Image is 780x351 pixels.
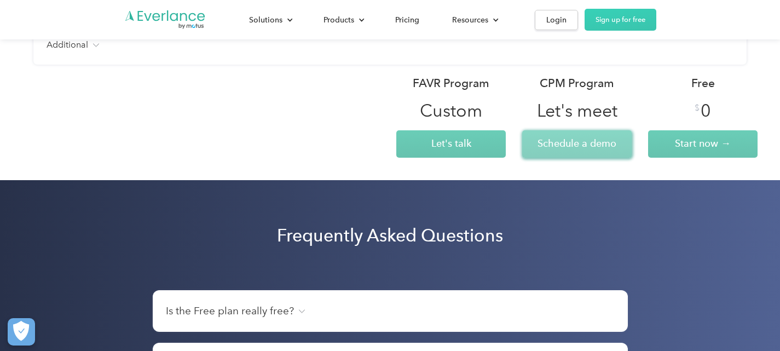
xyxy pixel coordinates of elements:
[420,100,482,122] div: Custom
[396,130,506,158] a: Let's talk
[188,99,260,122] input: Submit
[384,10,430,30] a: Pricing
[166,303,294,319] h4: Is the Free plan really free?
[313,10,373,30] div: Products
[395,13,419,27] div: Pricing
[124,9,206,30] a: Go to homepage
[538,137,616,149] span: Schedule a demo
[648,130,758,158] a: Start now →
[249,13,282,27] div: Solutions
[585,9,656,31] a: Sign up for free
[675,137,731,149] span: Start now →
[691,76,715,91] div: Free
[535,10,578,30] a: Login
[452,13,488,27] div: Resources
[47,38,88,51] h4: Additional
[546,13,567,27] div: Login
[431,137,471,149] span: Let's talk
[537,100,617,122] div: Let's meet
[188,144,260,167] input: Submit
[540,76,614,91] div: CPM Program
[238,10,302,30] div: Solutions
[695,102,700,113] div: $
[277,225,503,246] h2: Frequently Asked Questions
[413,76,489,91] div: FAVR Program
[8,318,35,346] button: Cookies Settings
[701,100,711,122] div: 0
[441,10,507,30] div: Resources
[323,13,354,27] div: Products
[522,130,632,158] a: Schedule a demo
